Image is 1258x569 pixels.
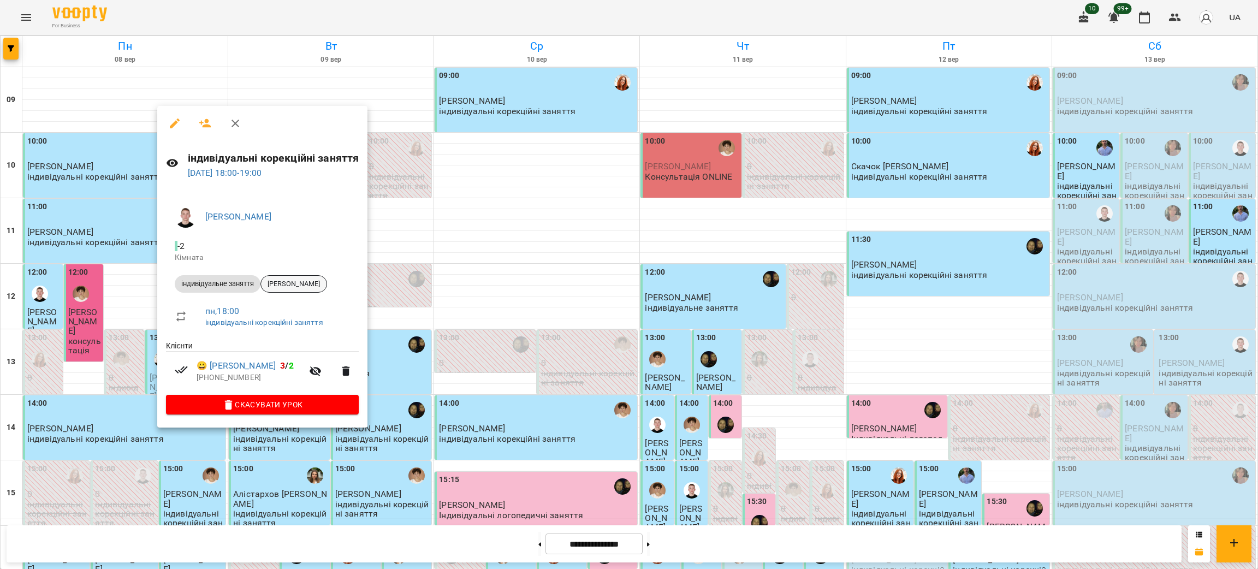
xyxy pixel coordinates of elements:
[205,306,239,316] a: пн , 18:00
[175,398,350,411] span: Скасувати Урок
[261,279,327,289] span: [PERSON_NAME]
[175,241,187,251] span: - 2
[197,359,276,372] a: 😀 [PERSON_NAME]
[175,206,197,228] img: dddec4f30c0a3e7fb8bdaa077cf7c023.JPG
[205,211,271,222] a: [PERSON_NAME]
[289,360,294,371] span: 2
[188,150,359,167] h6: індивідуальні корекційні заняття
[205,318,323,327] a: індивідуальні корекційні заняття
[175,252,350,263] p: Кімната
[197,372,302,383] p: [PHONE_NUMBER]
[175,363,188,376] svg: Візит сплачено
[280,360,285,371] span: 3
[166,340,359,395] ul: Клієнти
[260,275,327,293] div: [PERSON_NAME]
[166,395,359,414] button: Скасувати Урок
[188,168,262,178] a: [DATE] 18:00-19:00
[280,360,293,371] b: /
[175,279,260,289] span: індивідуальне заняття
